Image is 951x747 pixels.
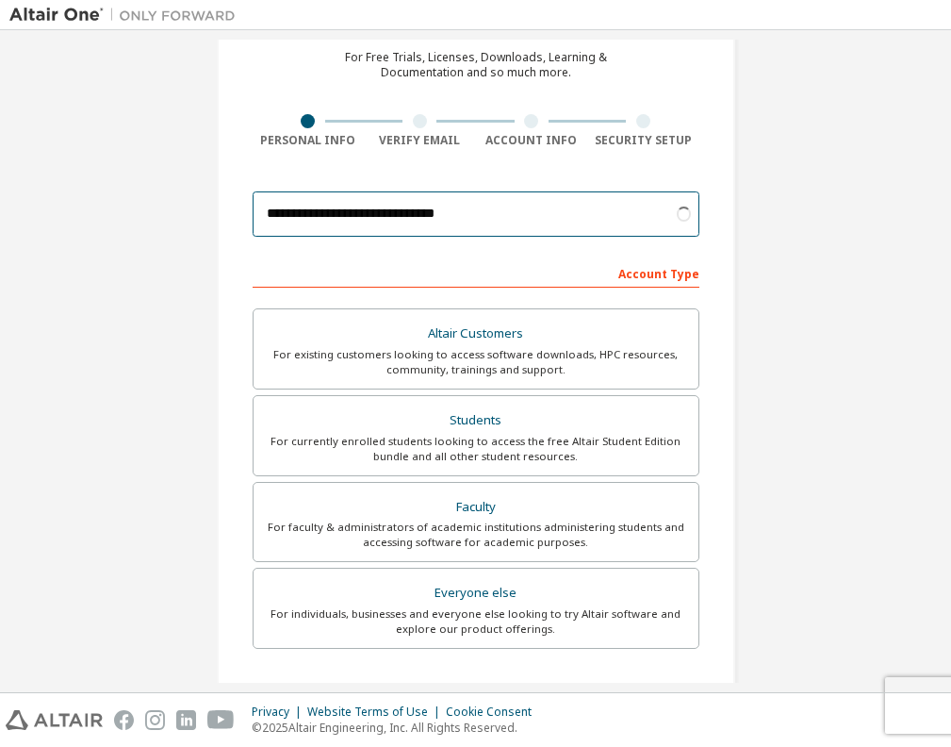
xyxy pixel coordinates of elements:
div: For currently enrolled students looking to access the free Altair Student Edition bundle and all ... [265,434,687,464]
div: Privacy [252,705,307,720]
div: Faculty [265,494,687,521]
div: Account Type [253,257,699,288]
p: © 2025 Altair Engineering, Inc. All Rights Reserved. [252,720,543,736]
img: instagram.svg [145,710,165,730]
div: Your Profile [253,677,699,707]
div: Security Setup [587,133,699,148]
img: facebook.svg [114,710,134,730]
div: Verify Email [364,133,476,148]
img: youtube.svg [207,710,235,730]
div: Personal Info [253,133,365,148]
div: For individuals, businesses and everyone else looking to try Altair software and explore our prod... [265,606,687,637]
div: Altair Customers [265,321,687,347]
img: altair_logo.svg [6,710,103,730]
div: For Free Trials, Licenses, Downloads, Learning & Documentation and so much more. [345,50,607,80]
img: Altair One [9,6,245,25]
div: Everyone else [265,580,687,606]
div: Website Terms of Use [307,705,446,720]
div: For existing customers looking to access software downloads, HPC resources, community, trainings ... [265,347,687,377]
div: Account Info [476,133,588,148]
div: Students [265,407,687,434]
div: For faculty & administrators of academic institutions administering students and accessing softwa... [265,520,687,550]
div: Cookie Consent [446,705,543,720]
img: linkedin.svg [176,710,196,730]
